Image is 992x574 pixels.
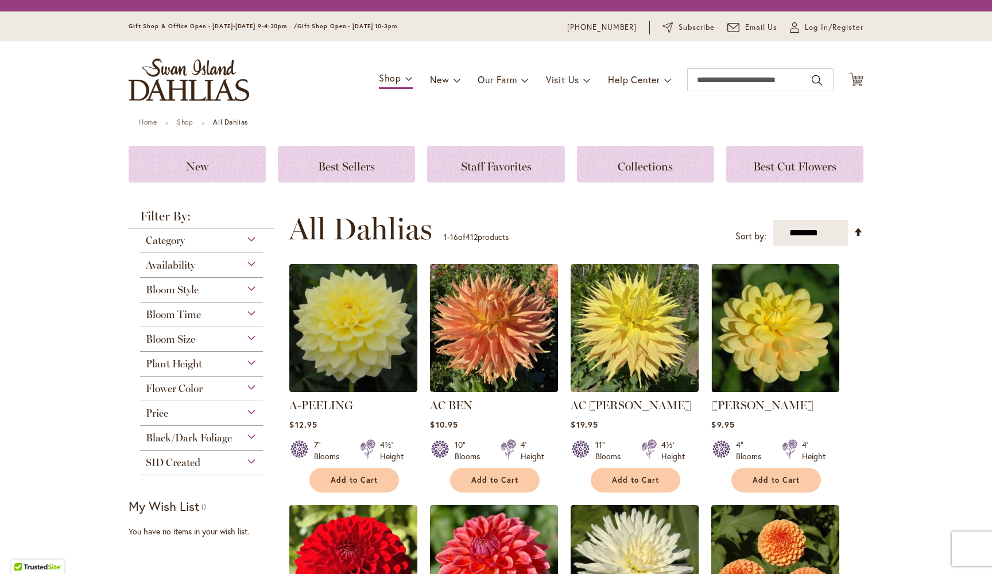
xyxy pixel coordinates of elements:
a: AC BEN [430,383,558,394]
span: Log In/Register [805,22,863,33]
span: Flower Color [146,382,203,395]
div: 10" Blooms [455,439,487,462]
a: store logo [129,59,249,101]
a: A-PEELING [289,398,353,412]
button: Search [812,71,822,90]
button: Add to Cart [309,468,399,492]
span: Price [146,407,168,420]
div: 4½' Height [380,439,404,462]
span: Collections [618,160,673,173]
span: $19.95 [571,419,598,430]
span: Bloom Size [146,333,195,346]
span: Add to Cart [471,475,518,485]
strong: Filter By: [129,210,274,228]
a: New [129,146,266,183]
span: Plant Height [146,358,202,370]
a: AC [PERSON_NAME] [571,398,691,412]
div: You have no items in your wish list. [129,526,282,537]
span: Bloom Time [146,308,201,321]
a: [PHONE_NUMBER] [567,22,637,33]
span: Help Center [608,73,660,86]
span: $9.95 [711,419,734,430]
a: Collections [577,146,714,183]
a: Best Cut Flowers [726,146,863,183]
a: AHOY MATEY [711,383,839,394]
span: 16 [450,231,458,242]
span: Our Farm [478,73,517,86]
span: Bloom Style [146,284,199,296]
div: 11" Blooms [595,439,627,462]
span: Subscribe [679,22,715,33]
a: Shop [177,118,193,126]
strong: All Dahlias [213,118,248,126]
a: [PERSON_NAME] [711,398,813,412]
span: Gift Shop Open - [DATE] 10-3pm [297,22,397,30]
img: A-Peeling [289,264,417,392]
span: Visit Us [546,73,579,86]
span: Availability [146,259,195,272]
span: New [430,73,449,86]
a: Home [139,118,157,126]
a: AC BEN [430,398,472,412]
span: 1 [444,231,447,242]
span: Best Cut Flowers [753,160,836,173]
span: Black/Dark Foliage [146,432,232,444]
label: Sort by: [735,226,766,247]
div: 4½' Height [661,439,685,462]
span: 412 [466,231,478,242]
a: Best Sellers [278,146,415,183]
img: AHOY MATEY [711,264,839,392]
a: A-Peeling [289,383,417,394]
button: Add to Cart [591,468,680,492]
a: Subscribe [662,22,715,33]
div: 4' Height [521,439,544,462]
a: Email Us [727,22,778,33]
img: AC BEN [430,264,558,392]
span: All Dahlias [289,212,432,246]
span: $10.95 [430,419,458,430]
span: Shop [379,72,401,84]
div: 4' Height [802,439,826,462]
span: Category [146,234,185,247]
p: - of products [444,228,509,246]
span: Add to Cart [331,475,378,485]
button: Add to Cart [731,468,821,492]
span: Add to Cart [753,475,800,485]
span: Email Us [745,22,778,33]
strong: My Wish List [129,498,199,514]
div: 4" Blooms [736,439,768,462]
a: Log In/Register [790,22,863,33]
span: Add to Cart [612,475,659,485]
span: Staff Favorites [461,160,532,173]
button: Add to Cart [450,468,540,492]
img: AC Jeri [571,264,699,392]
span: SID Created [146,456,200,469]
a: Staff Favorites [427,146,564,183]
a: AC Jeri [571,383,699,394]
span: $12.95 [289,419,317,430]
span: Gift Shop & Office Open - [DATE]-[DATE] 9-4:30pm / [129,22,297,30]
span: Best Sellers [318,160,375,173]
div: 7" Blooms [314,439,346,462]
span: New [186,160,208,173]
